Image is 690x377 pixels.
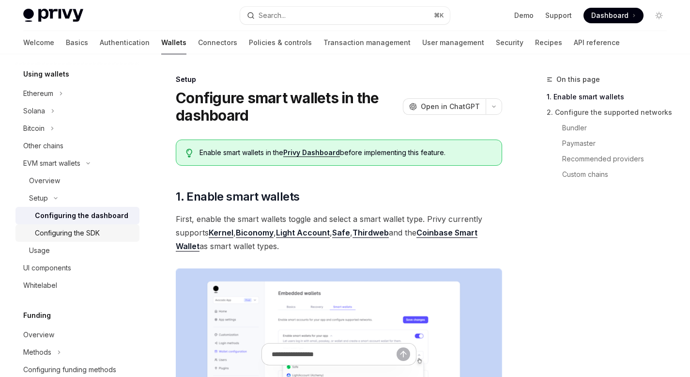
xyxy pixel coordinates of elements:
[562,151,675,167] a: Recommended providers
[562,136,675,151] a: Paymaster
[23,68,69,80] h5: Using wallets
[198,31,237,54] a: Connectors
[422,31,484,54] a: User management
[23,140,63,152] div: Other chains
[23,105,45,117] div: Solana
[176,189,299,204] span: 1. Enable smart wallets
[100,31,150,54] a: Authentication
[199,148,492,157] span: Enable smart wallets in the before implementing this feature.
[236,228,274,238] a: Biconomy
[23,9,83,22] img: light logo
[29,192,48,204] div: Setup
[23,88,53,99] div: Ethereum
[15,277,139,294] a: Whitelabel
[15,224,139,242] a: Configuring the SDK
[186,149,193,157] svg: Tip
[332,228,350,238] a: Safe
[496,31,523,54] a: Security
[23,329,54,341] div: Overview
[556,74,600,85] span: On this page
[23,310,51,321] h5: Funding
[240,7,449,24] button: Search...⌘K
[276,228,330,238] a: Light Account
[209,228,233,238] a: Kernel
[23,31,54,54] a: Welcome
[434,12,444,19] span: ⌘ K
[421,102,480,111] span: Open in ChatGPT
[15,259,139,277] a: UI components
[15,137,139,155] a: Other chains
[545,11,572,20] a: Support
[353,228,389,238] a: Thirdweb
[29,175,60,187] div: Overview
[562,167,675,182] a: Custom chains
[176,212,502,253] span: First, enable the smart wallets toggle and select a smart wallet type. Privy currently supports ,...
[259,10,286,21] div: Search...
[23,346,51,358] div: Methods
[161,31,186,54] a: Wallets
[66,31,88,54] a: Basics
[403,98,486,115] button: Open in ChatGPT
[651,8,667,23] button: Toggle dark mode
[176,89,399,124] h1: Configure smart wallets in the dashboard
[591,11,629,20] span: Dashboard
[547,89,675,105] a: 1. Enable smart wallets
[397,347,410,361] button: Send message
[574,31,620,54] a: API reference
[35,210,128,221] div: Configuring the dashboard
[562,120,675,136] a: Bundler
[547,105,675,120] a: 2. Configure the supported networks
[283,148,340,157] a: Privy Dashboard
[176,75,502,84] div: Setup
[23,280,57,291] div: Whitelabel
[23,157,80,169] div: EVM smart wallets
[23,262,71,274] div: UI components
[29,245,50,256] div: Usage
[23,364,116,376] div: Configuring funding methods
[35,227,100,239] div: Configuring the SDK
[23,123,45,134] div: Bitcoin
[15,172,139,189] a: Overview
[583,8,644,23] a: Dashboard
[535,31,562,54] a: Recipes
[323,31,411,54] a: Transaction management
[15,242,139,259] a: Usage
[249,31,312,54] a: Policies & controls
[514,11,534,20] a: Demo
[15,207,139,224] a: Configuring the dashboard
[15,326,139,344] a: Overview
